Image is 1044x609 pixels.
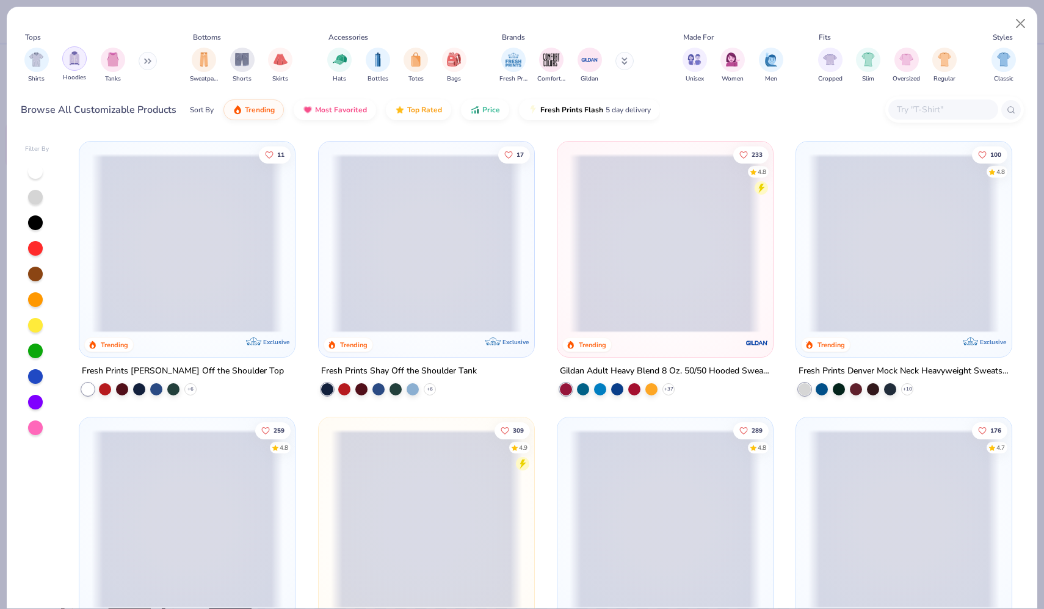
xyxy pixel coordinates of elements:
span: Skirts [272,74,288,84]
button: filter button [932,48,957,84]
button: filter button [818,48,843,84]
div: filter for Regular [932,48,957,84]
button: filter button [62,48,87,84]
img: trending.gif [233,105,242,115]
span: 233 [752,151,763,157]
span: Trending [245,105,275,115]
span: Cropped [818,74,843,84]
img: Comfort Colors Image [542,51,560,69]
span: + 6 [187,386,194,393]
button: Top Rated [386,99,451,120]
button: filter button [101,48,125,84]
button: Like [255,422,291,439]
div: Brands [502,32,525,43]
span: 289 [752,428,763,434]
button: Close [1009,12,1032,35]
div: filter for Oversized [893,48,920,84]
span: Totes [408,74,424,84]
div: filter for Shirts [24,48,49,84]
span: Fresh Prints Flash [540,105,603,115]
span: Classic [994,74,1013,84]
span: Exclusive [980,338,1006,346]
span: Gildan [581,74,598,84]
button: filter button [499,48,527,84]
div: filter for Unisex [683,48,707,84]
div: filter for Bottles [366,48,390,84]
img: Bags Image [447,52,460,67]
div: filter for Sweatpants [190,48,218,84]
img: Oversized Image [899,52,913,67]
img: af1e0f41-62ea-4e8f-9b2b-c8bb59fc549d [522,154,713,333]
span: Exclusive [502,338,529,346]
button: filter button [683,48,707,84]
div: Styles [993,32,1013,43]
span: + 10 [903,386,912,393]
input: Try "T-Shirt" [896,103,990,117]
button: filter button [856,48,880,84]
span: Unisex [686,74,704,84]
img: Hats Image [333,52,347,67]
button: Like [972,422,1007,439]
button: filter button [24,48,49,84]
button: Most Favorited [294,99,376,120]
span: Slim [862,74,874,84]
div: 4.8 [758,444,766,453]
button: Like [733,422,769,439]
img: Unisex Image [687,52,701,67]
div: Fresh Prints Shay Off the Shoulder Tank [321,364,477,379]
button: filter button [268,48,292,84]
div: Filter By [25,145,49,154]
button: Trending [223,99,284,120]
span: Top Rated [407,105,442,115]
button: filter button [366,48,390,84]
button: filter button [720,48,745,84]
button: filter button [327,48,352,84]
img: TopRated.gif [395,105,405,115]
div: filter for Hoodies [62,46,87,82]
div: Tops [25,32,41,43]
button: Like [498,146,529,163]
span: Most Favorited [315,105,367,115]
span: + 37 [664,386,673,393]
span: Bottles [368,74,388,84]
div: filter for Men [759,48,783,84]
img: Gildan logo [745,331,769,355]
div: Fresh Prints Denver Mock Neck Heavyweight Sweatshirt [799,364,1009,379]
div: 4.9 [518,444,527,453]
button: filter button [230,48,255,84]
button: filter button [893,48,920,84]
span: Exclusive [264,338,290,346]
button: filter button [759,48,783,84]
div: Fresh Prints [PERSON_NAME] Off the Shoulder Top [82,364,284,379]
img: Cropped Image [823,52,837,67]
span: Regular [933,74,955,84]
img: Fresh Prints Image [504,51,523,69]
span: Shirts [28,74,45,84]
div: filter for Fresh Prints [499,48,527,84]
img: Slim Image [861,52,875,67]
img: Totes Image [409,52,422,67]
button: filter button [991,48,1016,84]
button: Like [494,422,529,439]
div: Gildan Adult Heavy Blend 8 Oz. 50/50 Hooded Sweatshirt [560,364,770,379]
button: filter button [578,48,602,84]
div: filter for Slim [856,48,880,84]
button: Like [259,146,291,163]
div: filter for Totes [404,48,428,84]
div: Accessories [328,32,368,43]
button: Like [972,146,1007,163]
img: most_fav.gif [303,105,313,115]
button: Like [733,146,769,163]
img: Shirts Image [29,52,43,67]
span: 309 [512,428,523,434]
div: 4.8 [280,444,288,453]
span: 176 [990,428,1001,434]
button: Fresh Prints Flash5 day delivery [519,99,660,120]
div: Browse All Customizable Products [21,103,176,117]
div: filter for Cropped [818,48,843,84]
button: filter button [190,48,218,84]
button: filter button [537,48,565,84]
span: Price [482,105,500,115]
div: filter for Women [720,48,745,84]
span: Oversized [893,74,920,84]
